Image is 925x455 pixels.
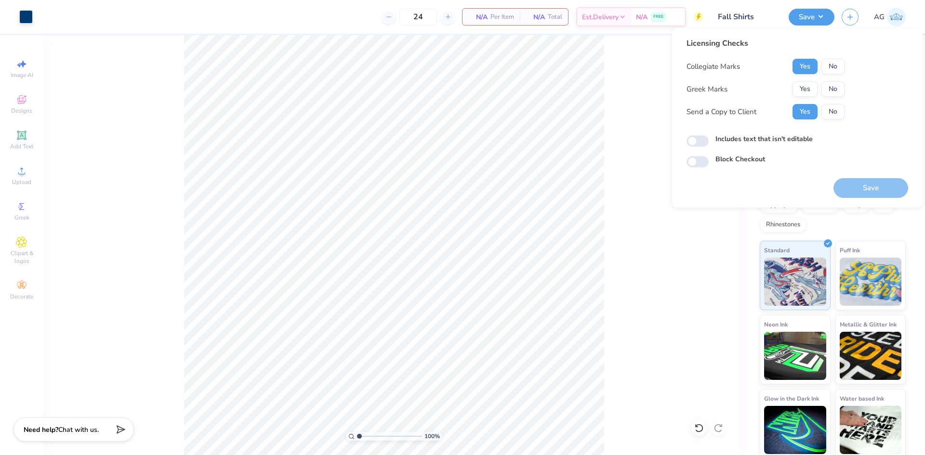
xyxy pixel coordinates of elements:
input: – – [399,8,437,26]
span: N/A [636,12,647,22]
span: Image AI [11,71,33,79]
span: N/A [526,12,545,22]
span: FREE [653,13,663,20]
div: Licensing Checks [687,38,845,49]
span: Upload [12,178,31,186]
label: Includes text that isn't editable [715,134,813,144]
img: Water based Ink [840,406,902,454]
img: Glow in the Dark Ink [764,406,826,454]
div: Send a Copy to Client [687,106,756,117]
img: Standard [764,258,826,306]
img: Aljosh Eyron Garcia [887,8,906,26]
div: Collegiate Marks [687,61,740,72]
button: Yes [793,81,818,97]
span: Glow in the Dark Ink [764,393,819,403]
span: Clipart & logos [5,249,39,265]
img: Metallic & Glitter Ink [840,332,902,380]
span: Per Item [490,12,514,22]
span: Standard [764,245,790,255]
span: AG [874,12,885,23]
div: Rhinestones [760,218,806,232]
button: Save [789,9,834,26]
button: Yes [793,104,818,119]
span: 100 % [424,432,440,441]
span: Total [548,12,562,22]
span: Greek [14,214,29,221]
input: Untitled Design [711,7,781,26]
img: Puff Ink [840,258,902,306]
span: Metallic & Glitter Ink [840,319,897,329]
button: Yes [793,59,818,74]
span: Water based Ink [840,393,884,403]
span: Add Text [10,143,33,150]
span: Puff Ink [840,245,860,255]
span: Est. Delivery [582,12,619,22]
a: AG [874,8,906,26]
div: Greek Marks [687,84,727,95]
button: No [821,104,845,119]
span: Neon Ink [764,319,788,329]
button: No [821,59,845,74]
img: Neon Ink [764,332,826,380]
span: N/A [468,12,488,22]
strong: Need help? [24,425,58,434]
span: Designs [11,107,32,115]
label: Block Checkout [715,154,765,164]
span: Decorate [10,293,33,300]
button: No [821,81,845,97]
span: Chat with us. [58,425,99,434]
